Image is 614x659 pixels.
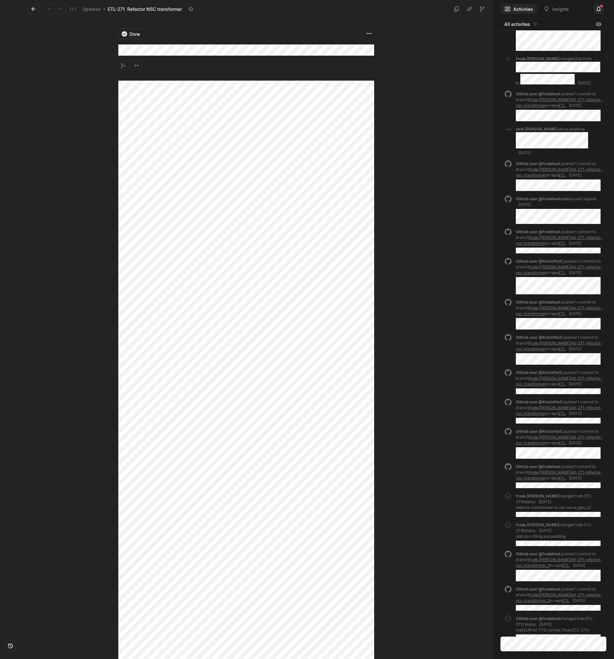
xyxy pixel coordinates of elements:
[516,126,602,156] div: set as enabling .
[518,150,531,155] span: [DATE]
[516,552,602,568] p: pushed 1 commit to branch in repo
[562,563,569,568] a: ETL
[516,300,560,305] span: GitHub user @frodehoel
[558,411,565,416] a: ETL
[516,592,602,603] a: frode.[PERSON_NAME]/etl-271-refactor-nsc-transformer_2
[558,476,565,480] a: ETL
[558,311,565,316] a: ETL
[516,534,602,539] p: add zero filling and padding
[516,493,602,517] div: changed todo ETL-271A status.
[569,241,581,246] span: [DATE]
[516,127,557,131] span: eirik.[PERSON_NAME]
[562,598,569,603] a: ETL
[516,91,560,96] span: GitHub user @frodehoel
[516,56,559,61] span: frode.[PERSON_NAME]
[573,563,585,568] span: [DATE]
[516,586,602,604] div: .
[569,173,581,178] span: [DATE]
[516,335,602,352] div: .
[516,399,602,417] div: .
[516,91,602,108] div: .
[516,341,602,351] a: frode.[PERSON_NAME]/etl-271-refactor-nsc-transformer
[516,258,602,276] div: .
[539,4,573,14] button: Insights
[516,91,602,108] p: pushed 1 commit to branch in repo
[516,265,602,275] a: frode.[PERSON_NAME]/etl-271-refactor-nsc-transformer
[516,494,559,498] span: frode.[PERSON_NAME]
[516,161,560,166] span: GitHub user @frodehoel
[569,311,581,316] span: [DATE]
[516,429,602,445] p: pushed 1 commit to branch in repo
[516,196,602,224] div: added a pull request .
[103,6,105,12] div: ›
[516,335,563,340] span: GitHub user @KristofferE
[516,551,602,568] div: .
[516,370,602,386] p: pushed 1 commit to branch in repo
[516,161,602,178] div: .
[516,464,560,469] span: GitHub user @frodehoel
[516,616,560,621] span: GitHub user @frodehoel
[516,14,602,51] div: mentioned this work item in .
[516,229,602,246] p: pushed 1 commit to branch in repo
[516,299,602,317] div: .
[516,505,602,511] p: refactor transformer to use curve_gen_v2
[516,259,602,275] p: pushed 2 commits to branch in repo
[516,300,602,316] p: pushed 1 commit to branch in repo
[539,528,551,533] span: [DATE]
[516,464,602,480] p: pushed 1 commit to branch in repo
[569,476,581,480] span: [DATE]
[127,6,182,12] div: Refactor NSC transformer
[516,196,560,201] span: GitHub user @frodehoel
[516,616,602,640] div: changed todo ETL-271C status.
[516,235,602,246] a: frode.[PERSON_NAME]/etl-271-refactor-nsc-transformer
[516,627,602,633] p: Add EUR for YTD curves. Fixes ETL-271c
[493,12,614,53] a: mentioned this work itemin.
[516,464,602,481] div: .
[539,499,551,504] span: [DATE]
[558,241,565,246] a: ETL
[516,335,602,351] p: pushed 1 commit to branch in repo
[518,202,531,207] span: [DATE]
[69,6,76,12] div: 1 1
[558,382,565,386] a: ETL
[558,173,565,178] a: ETL
[500,4,537,14] button: Activities
[516,370,563,375] span: GitHub user @KristofferE
[108,6,125,12] div: ETL-271
[72,6,74,12] span: /
[516,167,602,178] a: frode.[PERSON_NAME]/etl-271-refactor-nsc-transformer
[569,270,581,275] span: [DATE]
[516,557,602,568] a: frode.[PERSON_NAME]/etl-271-refactor-nsc-transformer_2
[516,370,602,387] div: .
[516,522,602,546] div: changed todo ETL-271B status.
[558,270,565,275] a: ETL
[516,400,563,404] span: GitHub user @KristofferE
[569,346,581,351] span: [DATE]
[569,103,581,108] span: [DATE]
[516,587,560,592] span: GitHub user @frodehoel
[558,441,565,445] a: ETL
[516,259,563,264] span: GitHub user @KristofferE
[118,28,144,39] button: Done
[578,81,591,85] span: [DATE]
[516,400,602,416] p: pushed 1 commit to branch in repo
[516,229,560,234] span: GitHub user @frodehoel
[516,56,602,86] div: changed title from to .
[516,552,560,556] span: GitHub user @frodehoel
[558,103,565,108] a: ETL
[516,161,602,178] p: pushed 1 commit to branch in repo
[516,405,602,416] a: frode.[PERSON_NAME]/etl-271-refactor-nsc-transformer
[569,411,581,416] span: [DATE]
[516,522,559,527] span: frode.[PERSON_NAME]
[500,19,542,29] button: All activities
[569,382,581,386] span: [DATE]
[516,376,602,386] a: frode.[PERSON_NAME]/etl-271-refactor-nsc-transformer
[504,21,530,28] span: All activities
[539,622,552,627] span: [DATE]
[516,435,602,445] a: frode.[PERSON_NAME]/etl-271-refactor-nsc-transformer
[516,97,602,108] a: frode.[PERSON_NAME]/etl-271-refactor-nsc-transformer
[516,587,602,603] p: pushed 1 commit to branch in repo
[516,306,602,316] a: frode.[PERSON_NAME]/etl-271-refactor-nsc-transformer
[516,429,602,446] div: .
[558,346,565,351] a: ETL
